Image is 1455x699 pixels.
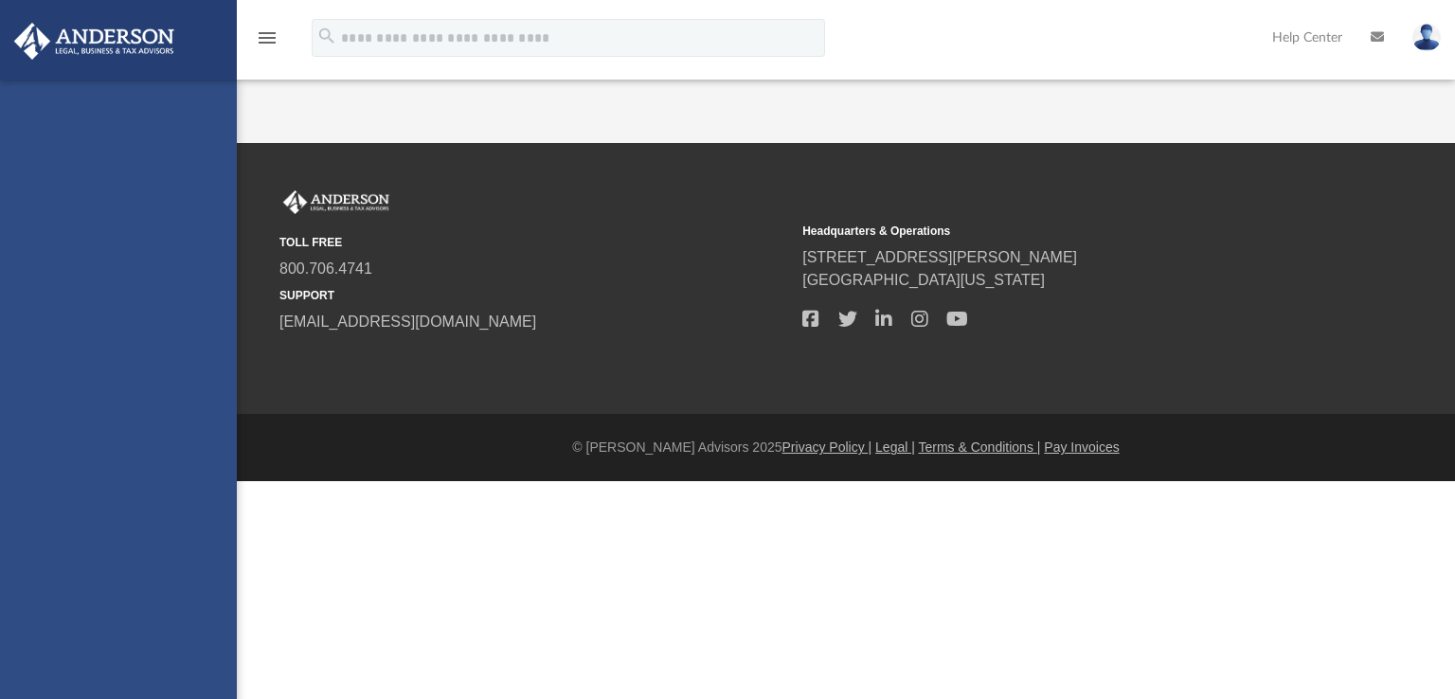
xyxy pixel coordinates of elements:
[875,439,915,455] a: Legal |
[237,438,1455,457] div: © [PERSON_NAME] Advisors 2025
[279,314,536,330] a: [EMAIL_ADDRESS][DOMAIN_NAME]
[802,249,1077,265] a: [STREET_ADDRESS][PERSON_NAME]
[279,190,393,215] img: Anderson Advisors Platinum Portal
[256,36,278,49] a: menu
[256,27,278,49] i: menu
[316,26,337,46] i: search
[1412,24,1441,51] img: User Pic
[802,223,1312,240] small: Headquarters & Operations
[919,439,1041,455] a: Terms & Conditions |
[279,287,789,304] small: SUPPORT
[9,23,180,60] img: Anderson Advisors Platinum Portal
[279,260,372,277] a: 800.706.4741
[1044,439,1119,455] a: Pay Invoices
[802,272,1045,288] a: [GEOGRAPHIC_DATA][US_STATE]
[782,439,872,455] a: Privacy Policy |
[279,234,789,251] small: TOLL FREE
